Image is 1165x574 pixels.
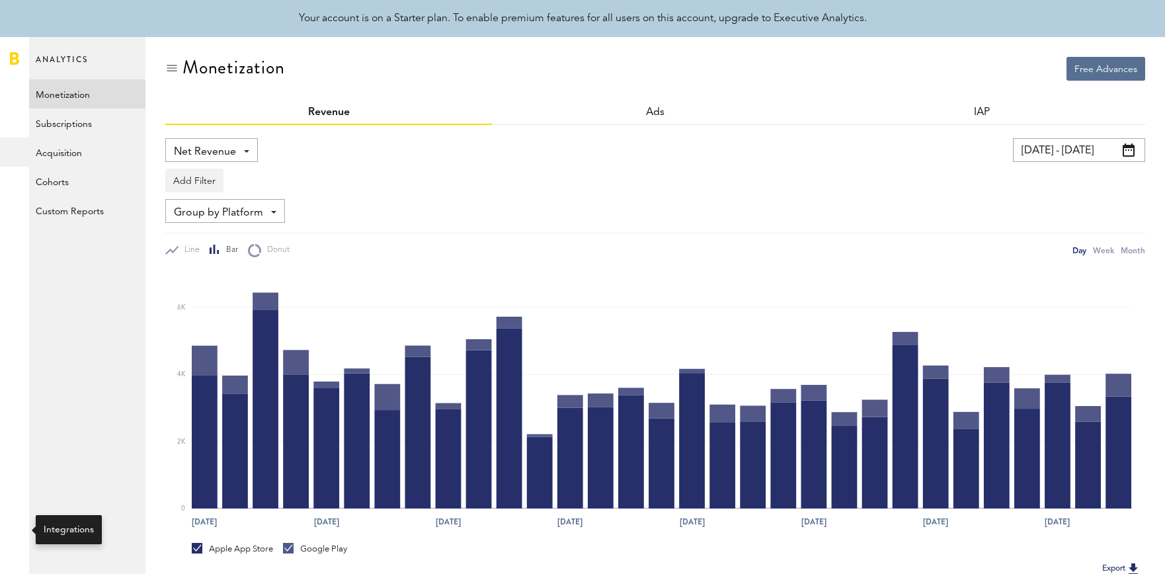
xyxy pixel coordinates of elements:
[29,79,145,108] a: Monetization
[192,516,217,528] text: [DATE]
[801,516,826,528] text: [DATE]
[29,167,145,196] a: Cohorts
[174,202,263,224] span: Group by Platform
[680,516,705,528] text: [DATE]
[557,516,582,528] text: [DATE]
[436,516,461,528] text: [DATE]
[1072,243,1086,257] div: Day
[308,107,350,118] a: Revenue
[165,169,223,192] button: Add Filter
[181,505,185,512] text: 0
[29,196,145,225] a: Custom Reports
[261,245,290,256] span: Donut
[192,543,273,555] div: Apple App Store
[283,543,347,555] div: Google Play
[179,245,200,256] span: Line
[974,107,990,118] a: IAP
[29,108,145,138] a: Subscriptions
[1121,243,1145,257] div: Month
[220,245,238,256] span: Bar
[1093,243,1114,257] div: Week
[177,304,186,311] text: 6K
[36,52,88,79] span: Analytics
[177,371,186,378] text: 4K
[177,438,186,445] text: 2K
[29,138,145,167] a: Acquisition
[174,141,236,163] span: Net Revenue
[1066,57,1145,81] button: Free Advances
[1063,534,1152,567] iframe: Opens a widget where you can find more information
[923,516,948,528] text: [DATE]
[182,57,285,78] div: Monetization
[314,516,339,528] text: [DATE]
[44,523,94,536] div: Integrations
[1045,516,1070,528] text: [DATE]
[299,11,867,26] div: Your account is on a Starter plan. To enable premium features for all users on this account, upgr...
[646,107,664,118] span: Ads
